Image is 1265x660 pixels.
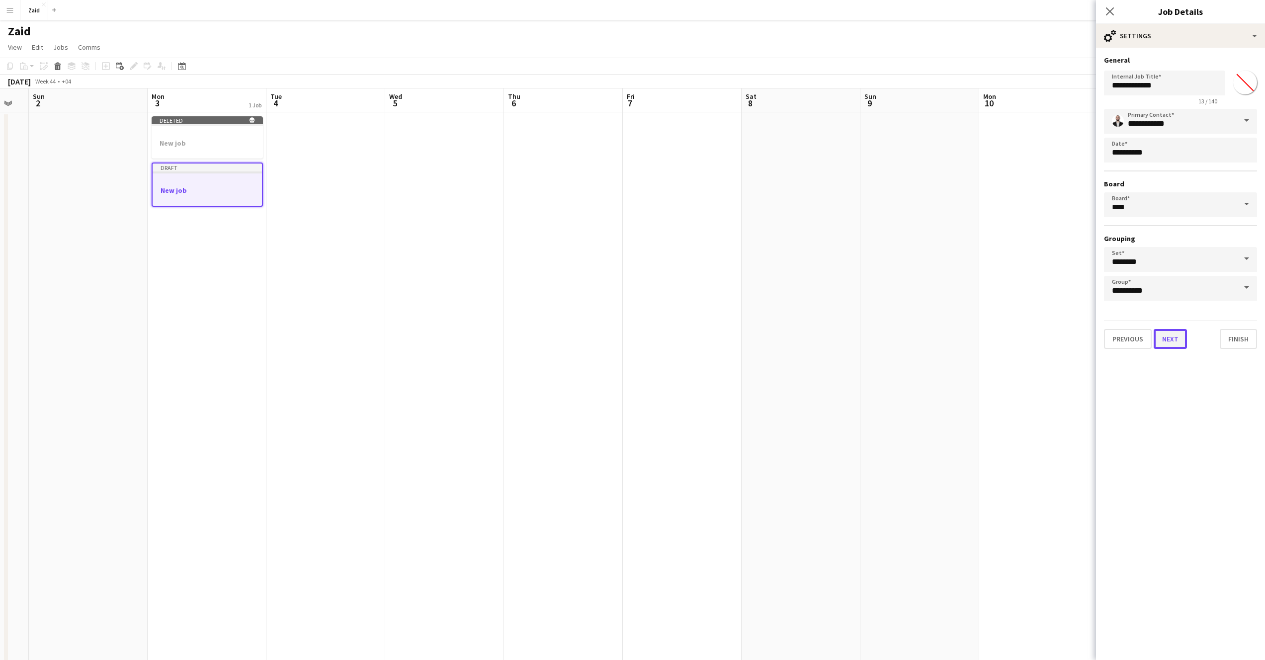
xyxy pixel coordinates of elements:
[1096,24,1265,48] div: Settings
[249,101,261,109] div: 1 Job
[8,77,31,86] div: [DATE]
[31,97,45,109] span: 2
[1104,179,1257,188] h3: Board
[28,41,47,54] a: Edit
[152,116,263,124] div: Deleted
[1154,329,1187,349] button: Next
[982,97,996,109] span: 10
[33,78,58,85] span: Week 44
[1096,5,1265,18] h3: Job Details
[1190,97,1225,105] span: 13 / 140
[1104,56,1257,65] h3: General
[152,139,263,148] h3: New job
[53,43,68,52] span: Jobs
[269,97,282,109] span: 4
[625,97,635,109] span: 7
[152,163,263,207] app-job-card: DraftNew job
[74,41,104,54] a: Comms
[744,97,757,109] span: 8
[270,92,282,101] span: Tue
[1104,234,1257,243] h3: Grouping
[20,0,48,20] button: Zaid
[863,97,876,109] span: 9
[4,41,26,54] a: View
[153,186,262,195] h3: New job
[152,92,165,101] span: Mon
[864,92,876,101] span: Sun
[1104,329,1152,349] button: Previous
[746,92,757,101] span: Sat
[506,97,520,109] span: 6
[49,41,72,54] a: Jobs
[152,116,263,159] app-job-card: Deleted New job
[32,43,43,52] span: Edit
[627,92,635,101] span: Fri
[8,43,22,52] span: View
[388,97,402,109] span: 5
[150,97,165,109] span: 3
[1220,329,1257,349] button: Finish
[983,92,996,101] span: Mon
[62,78,71,85] div: +04
[389,92,402,101] span: Wed
[33,92,45,101] span: Sun
[508,92,520,101] span: Thu
[8,24,31,39] h1: Zaid
[78,43,100,52] span: Comms
[153,164,262,171] div: Draft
